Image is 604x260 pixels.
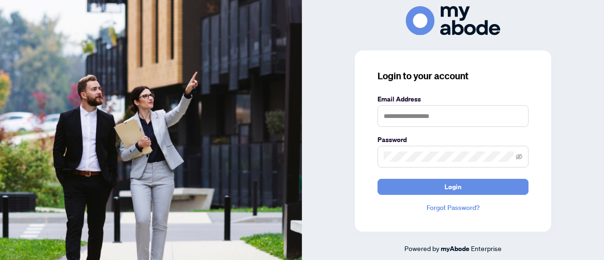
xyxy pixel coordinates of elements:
label: Email Address [377,94,528,104]
a: myAbode [441,243,470,254]
span: Enterprise [471,244,502,252]
span: Login [445,179,461,194]
span: eye-invisible [516,153,522,160]
a: Forgot Password? [377,202,528,213]
img: ma-logo [406,6,500,35]
h3: Login to your account [377,69,528,83]
button: Login [377,179,528,195]
label: Password [377,134,528,145]
span: Powered by [404,244,439,252]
